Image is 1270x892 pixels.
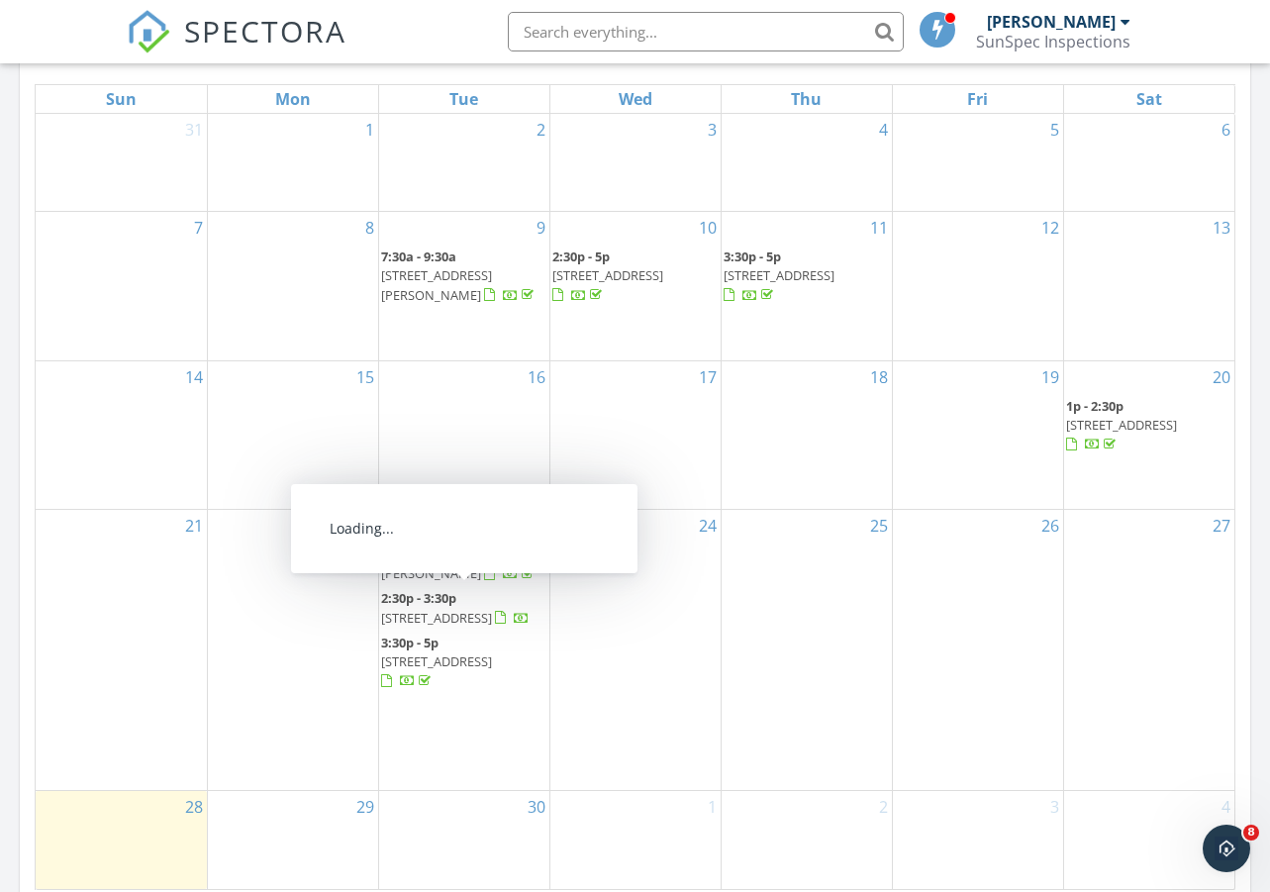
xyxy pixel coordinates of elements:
[207,212,378,360] td: Go to September 8, 2025
[721,360,892,509] td: Go to September 18, 2025
[181,114,207,146] a: Go to August 31, 2025
[695,212,721,244] a: Go to September 10, 2025
[866,212,892,244] a: Go to September 11, 2025
[1063,791,1234,889] td: Go to October 4, 2025
[549,509,721,790] td: Go to September 24, 2025
[381,652,492,670] span: [STREET_ADDRESS]
[892,791,1063,889] td: Go to October 3, 2025
[976,32,1130,51] div: SunSpec Inspections
[552,246,719,308] a: 2:30p - 5p [STREET_ADDRESS]
[549,114,721,212] td: Go to September 3, 2025
[552,248,610,265] span: 2:30p - 5p
[1063,212,1234,360] td: Go to September 13, 2025
[36,360,207,509] td: Go to September 14, 2025
[1209,361,1234,393] a: Go to September 20, 2025
[378,360,549,509] td: Go to September 16, 2025
[1037,212,1063,244] a: Go to September 12, 2025
[381,246,547,308] a: 7:30a - 9:30a [STREET_ADDRESS][PERSON_NAME]
[508,12,904,51] input: Search everything...
[36,791,207,889] td: Go to September 28, 2025
[1066,395,1233,457] a: 1p - 2:30p [STREET_ADDRESS]
[127,10,170,53] img: The Best Home Inspection Software - Spectora
[361,212,378,244] a: Go to September 8, 2025
[381,248,456,265] span: 7:30a - 9:30a
[1037,510,1063,542] a: Go to September 26, 2025
[352,361,378,393] a: Go to September 15, 2025
[695,510,721,542] a: Go to September 24, 2025
[190,212,207,244] a: Go to September 7, 2025
[552,266,663,284] span: [STREET_ADDRESS]
[724,266,834,284] span: [STREET_ADDRESS]
[381,587,547,630] a: 2:30p - 3:30p [STREET_ADDRESS]
[1063,114,1234,212] td: Go to September 6, 2025
[695,361,721,393] a: Go to September 17, 2025
[892,509,1063,790] td: Go to September 26, 2025
[724,248,834,303] a: 3:30p - 5p [STREET_ADDRESS]
[1037,361,1063,393] a: Go to September 19, 2025
[378,114,549,212] td: Go to September 2, 2025
[352,510,378,542] a: Go to September 22, 2025
[787,85,826,113] a: Thursday
[381,589,456,607] span: 2:30p - 3:30p
[381,634,439,651] span: 3:30p - 5p
[866,510,892,542] a: Go to September 25, 2025
[866,361,892,393] a: Go to September 18, 2025
[445,85,482,113] a: Tuesday
[184,10,346,51] span: SPECTORA
[207,509,378,790] td: Go to September 22, 2025
[1203,825,1250,872] iframe: Intercom live chat
[875,791,892,823] a: Go to October 2, 2025
[963,85,992,113] a: Friday
[1046,791,1063,823] a: Go to October 3, 2025
[207,114,378,212] td: Go to September 1, 2025
[1209,510,1234,542] a: Go to September 27, 2025
[1243,825,1259,841] span: 8
[1066,397,1123,415] span: 1p - 2:30p
[378,509,549,790] td: Go to September 23, 2025
[724,248,781,265] span: 3:30p - 5p
[381,609,492,627] span: [STREET_ADDRESS]
[381,634,492,689] a: 3:30p - 5p [STREET_ADDRESS]
[207,360,378,509] td: Go to September 15, 2025
[381,545,544,582] a: 7a - 11a [STREET_ADDRESS][PERSON_NAME]
[1063,360,1234,509] td: Go to September 20, 2025
[524,791,549,823] a: Go to September 30, 2025
[721,791,892,889] td: Go to October 2, 2025
[361,114,378,146] a: Go to September 1, 2025
[1218,114,1234,146] a: Go to September 6, 2025
[615,85,656,113] a: Wednesday
[1209,212,1234,244] a: Go to September 13, 2025
[271,85,315,113] a: Monday
[1132,85,1166,113] a: Saturday
[549,360,721,509] td: Go to September 17, 2025
[1066,416,1177,434] span: [STREET_ADDRESS]
[381,545,544,582] span: [STREET_ADDRESS][PERSON_NAME]
[381,248,537,303] a: 7:30a - 9:30a [STREET_ADDRESS][PERSON_NAME]
[533,114,549,146] a: Go to September 2, 2025
[549,791,721,889] td: Go to October 1, 2025
[381,632,547,694] a: 3:30p - 5p [STREET_ADDRESS]
[724,246,890,308] a: 3:30p - 5p [STREET_ADDRESS]
[721,212,892,360] td: Go to September 11, 2025
[875,114,892,146] a: Go to September 4, 2025
[1218,791,1234,823] a: Go to October 4, 2025
[181,791,207,823] a: Go to September 28, 2025
[549,212,721,360] td: Go to September 10, 2025
[1063,509,1234,790] td: Go to September 27, 2025
[1046,114,1063,146] a: Go to September 5, 2025
[381,545,428,563] span: 7a - 11a
[704,791,721,823] a: Go to October 1, 2025
[704,114,721,146] a: Go to September 3, 2025
[181,361,207,393] a: Go to September 14, 2025
[524,510,549,542] a: Go to September 23, 2025
[552,248,663,303] a: 2:30p - 5p [STREET_ADDRESS]
[36,212,207,360] td: Go to September 7, 2025
[36,509,207,790] td: Go to September 21, 2025
[987,12,1116,32] div: [PERSON_NAME]
[378,791,549,889] td: Go to September 30, 2025
[721,509,892,790] td: Go to September 25, 2025
[721,114,892,212] td: Go to September 4, 2025
[207,791,378,889] td: Go to September 29, 2025
[378,212,549,360] td: Go to September 9, 2025
[892,212,1063,360] td: Go to September 12, 2025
